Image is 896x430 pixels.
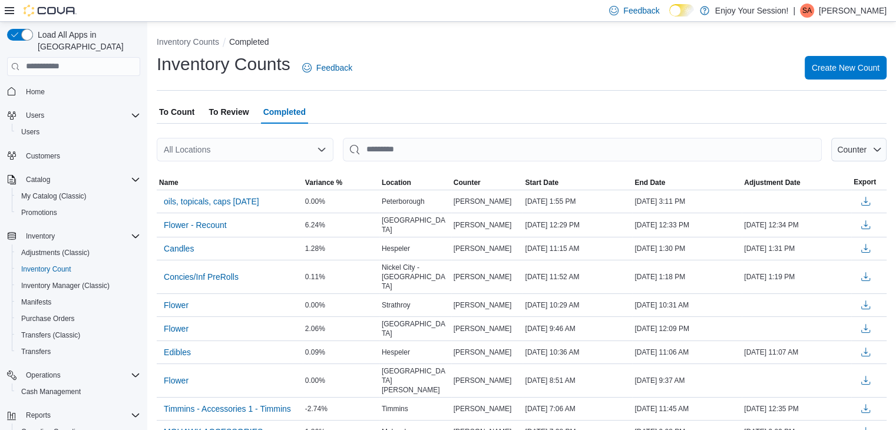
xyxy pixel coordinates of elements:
[159,240,199,257] button: Candles
[12,277,145,294] button: Inventory Manager (Classic)
[21,173,55,187] button: Catalog
[164,346,191,358] span: Edibles
[16,125,140,139] span: Users
[303,402,379,416] div: -2.74%
[16,328,140,342] span: Transfers (Classic)
[379,242,451,256] div: Hespeler
[209,100,249,124] span: To Review
[742,176,851,190] button: Adjustment Date
[21,191,87,201] span: My Catalog (Classic)
[16,279,140,293] span: Inventory Manager (Classic)
[157,36,887,50] nav: An example of EuiBreadcrumbs
[21,330,80,340] span: Transfers (Classic)
[2,83,145,100] button: Home
[623,5,659,16] span: Feedback
[26,231,55,241] span: Inventory
[454,272,512,282] span: [PERSON_NAME]
[2,171,145,188] button: Catalog
[12,261,145,277] button: Inventory Count
[16,295,56,309] a: Manifests
[21,408,55,422] button: Reports
[379,176,451,190] button: Location
[16,345,55,359] a: Transfers
[159,178,178,187] span: Name
[16,206,62,220] a: Promotions
[837,145,867,154] span: Counter
[632,322,742,336] div: [DATE] 12:09 PM
[21,314,75,323] span: Purchase Orders
[454,197,512,206] span: [PERSON_NAME]
[21,84,140,99] span: Home
[379,260,451,293] div: Nickel City - [GEOGRAPHIC_DATA]
[634,178,665,187] span: End Date
[16,189,91,203] a: My Catalog (Classic)
[16,345,140,359] span: Transfers
[21,248,90,257] span: Adjustments (Classic)
[523,322,632,336] div: [DATE] 9:46 AM
[316,62,352,74] span: Feedback
[21,408,140,422] span: Reports
[379,402,451,416] div: Timmins
[854,177,876,187] span: Export
[16,246,140,260] span: Adjustments (Classic)
[16,189,140,203] span: My Catalog (Classic)
[16,385,140,399] span: Cash Management
[16,312,140,326] span: Purchase Orders
[800,4,814,18] div: Sabir Ali
[26,87,45,97] span: Home
[16,279,114,293] a: Inventory Manager (Classic)
[16,262,140,276] span: Inventory Count
[819,4,887,18] p: [PERSON_NAME]
[12,244,145,261] button: Adjustments (Classic)
[2,228,145,244] button: Inventory
[21,347,51,356] span: Transfers
[157,37,219,47] button: Inventory Counts
[523,218,632,232] div: [DATE] 12:29 PM
[21,173,140,187] span: Catalog
[157,176,303,190] button: Name
[632,194,742,209] div: [DATE] 3:11 PM
[21,229,59,243] button: Inventory
[669,4,694,16] input: Dark Mode
[632,270,742,284] div: [DATE] 1:18 PM
[742,270,851,284] div: [DATE] 1:19 PM
[16,246,94,260] a: Adjustments (Classic)
[379,345,451,359] div: Hespeler
[632,242,742,256] div: [DATE] 1:30 PM
[379,298,451,312] div: Strathroy
[16,262,76,276] a: Inventory Count
[16,295,140,309] span: Manifests
[12,310,145,327] button: Purchase Orders
[303,373,379,388] div: 0.00%
[159,100,194,124] span: To Count
[26,411,51,420] span: Reports
[21,149,65,163] a: Customers
[12,383,145,400] button: Cash Management
[229,37,269,47] button: Completed
[303,176,379,190] button: Variance %
[12,204,145,221] button: Promotions
[2,407,145,424] button: Reports
[12,294,145,310] button: Manifests
[2,367,145,383] button: Operations
[632,218,742,232] div: [DATE] 12:33 PM
[454,348,512,357] span: [PERSON_NAME]
[523,194,632,209] div: [DATE] 1:55 PM
[21,208,57,217] span: Promotions
[305,178,342,187] span: Variance %
[632,402,742,416] div: [DATE] 11:45 AM
[303,322,379,336] div: 2.06%
[793,4,795,18] p: |
[164,243,194,254] span: Candles
[669,16,670,17] span: Dark Mode
[742,402,851,416] div: [DATE] 12:35 PM
[523,373,632,388] div: [DATE] 8:51 AM
[164,323,189,335] span: Flower
[21,85,49,99] a: Home
[742,218,851,232] div: [DATE] 12:34 PM
[159,296,193,314] button: Flower
[303,242,379,256] div: 1.28%
[303,345,379,359] div: 0.09%
[21,127,39,137] span: Users
[454,376,512,385] span: [PERSON_NAME]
